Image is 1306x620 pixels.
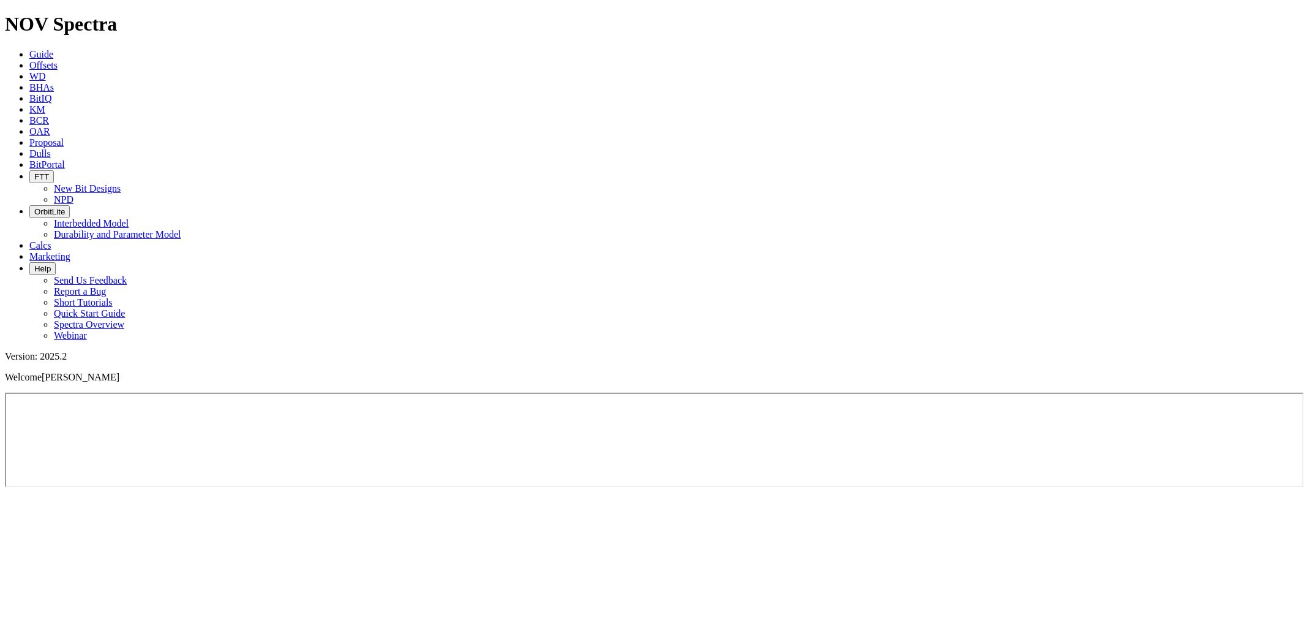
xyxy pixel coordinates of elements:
a: Webinar [54,330,87,341]
span: FTT [34,172,49,181]
a: Report a Bug [54,286,106,297]
a: Durability and Parameter Model [54,229,181,240]
div: Version: 2025.2 [5,351,1301,362]
a: Dulls [29,148,51,159]
span: [PERSON_NAME] [42,372,119,382]
a: WD [29,71,46,81]
a: Quick Start Guide [54,308,125,319]
a: BitIQ [29,93,51,104]
button: Help [29,262,56,275]
a: Spectra Overview [54,319,124,330]
a: BitPortal [29,159,65,170]
a: KM [29,104,45,115]
a: Short Tutorials [54,297,113,308]
p: Welcome [5,372,1301,383]
a: Send Us Feedback [54,275,127,285]
h1: NOV Spectra [5,13,1301,36]
a: OAR [29,126,50,137]
a: Marketing [29,251,70,262]
a: BHAs [29,82,54,93]
button: FTT [29,170,54,183]
a: Proposal [29,137,64,148]
a: Guide [29,49,53,59]
span: OrbitLite [34,207,65,216]
a: New Bit Designs [54,183,121,194]
a: Offsets [29,60,58,70]
button: OrbitLite [29,205,70,218]
a: Calcs [29,240,51,251]
a: BCR [29,115,49,126]
a: Interbedded Model [54,218,129,229]
span: Help [34,264,51,273]
a: NPD [54,194,73,205]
